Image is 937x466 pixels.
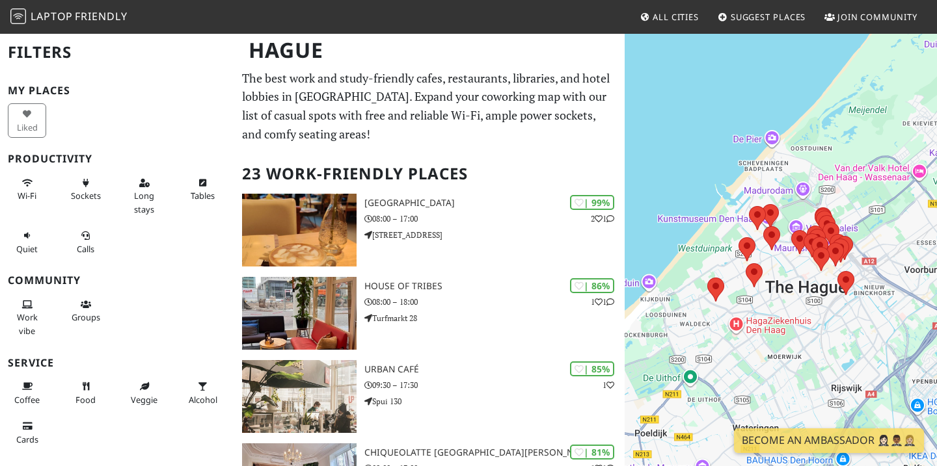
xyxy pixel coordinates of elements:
p: 2 1 [591,213,614,225]
span: Alcohol [189,394,217,406]
button: Long stays [125,172,163,220]
p: 09:30 – 17:30 [364,379,625,391]
button: Tables [183,172,222,207]
p: Turfmarkt 28 [364,312,625,324]
p: 08:00 – 17:00 [364,213,625,225]
a: LaptopFriendly LaptopFriendly [10,6,128,29]
span: Laptop [31,9,73,23]
span: Veggie [131,394,157,406]
a: Suggest Places [713,5,811,29]
span: Power sockets [71,190,101,201]
span: Work-friendly tables [191,190,215,201]
button: Wi-Fi [8,172,46,207]
button: Veggie [125,376,163,410]
div: | 85% [570,361,614,376]
a: House of Tribes | 86% 11 House of Tribes 08:00 – 18:00 Turfmarkt 28 [234,277,625,350]
h2: 23 Work-Friendly Places [242,154,617,194]
h2: Filters [8,32,226,72]
h3: Community [8,274,226,287]
div: | 86% [570,278,614,293]
a: All Cities [634,5,704,29]
h3: Productivity [8,153,226,165]
span: Quiet [16,243,38,255]
a: Urban Café | 85% 1 Urban Café 09:30 – 17:30 Spui 130 [234,360,625,433]
a: Barista Cafe Frederikstraat | 99% 21 [GEOGRAPHIC_DATA] 08:00 – 17:00 [STREET_ADDRESS] [234,194,625,266]
span: Long stays [134,190,154,214]
button: Groups [66,294,105,328]
h3: [GEOGRAPHIC_DATA] [364,198,625,209]
span: Coffee [14,394,40,406]
span: Group tables [72,311,100,323]
div: | 99% [570,195,614,210]
h3: My Places [8,84,226,97]
p: 08:00 – 18:00 [364,296,625,308]
button: Cards [8,415,46,450]
span: Credit cards [16,434,38,445]
img: Barista Cafe Frederikstraat [242,194,357,266]
button: Alcohol [183,376,222,410]
span: Food [75,394,96,406]
img: LaptopFriendly [10,8,26,24]
p: Spui 130 [364,395,625,408]
a: Join Community [819,5,923,29]
h3: Service [8,357,226,369]
button: Quiet [8,225,46,259]
span: Suggest Places [731,11,806,23]
span: All Cities [653,11,699,23]
h1: Hague [238,32,622,68]
p: [STREET_ADDRESS] [364,229,625,241]
span: Video/audio calls [77,243,94,255]
a: Become an Ambassador 🤵🏻‍♀️🤵🏾‍♂️🤵🏼‍♀️ [734,428,924,453]
span: Join Community [837,11,917,23]
img: Urban Café [242,360,357,433]
h3: Chiqueolatte [GEOGRAPHIC_DATA][PERSON_NAME] [364,447,625,458]
span: Friendly [75,9,127,23]
span: Stable Wi-Fi [18,190,36,201]
button: Coffee [8,376,46,410]
p: 1 [603,379,614,391]
h3: Urban Café [364,364,625,375]
p: The best work and study-friendly cafes, restaurants, libraries, and hotel lobbies in [GEOGRAPHIC_... [242,69,617,144]
button: Food [66,376,105,410]
p: 1 1 [591,296,614,308]
button: Calls [66,225,105,259]
h3: House of Tribes [364,281,625,292]
button: Work vibe [8,294,46,341]
button: Sockets [66,172,105,207]
div: | 81% [570,445,614,460]
span: People working [17,311,38,336]
img: House of Tribes [242,277,357,350]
